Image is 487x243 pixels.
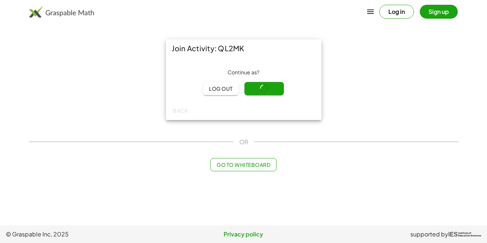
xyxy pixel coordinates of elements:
span: Log out [209,85,233,92]
a: IESInstitute ofEducation Sciences [448,230,481,239]
div: Join Activity: QL2MK [166,40,322,57]
span: Institute of Education Sciences [458,232,481,237]
a: Privacy policy [164,230,323,239]
span: supported by [410,230,448,239]
span: IES [448,231,458,238]
span: OR [239,138,248,146]
button: Sign up [420,5,458,19]
span: © Graspable Inc, 2025 [6,230,164,239]
span: Go to Whiteboard [217,161,270,168]
button: Log out [203,82,239,95]
button: Go to Whiteboard [210,158,277,171]
div: Continue as ? [172,69,316,76]
button: Log in [379,5,414,19]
